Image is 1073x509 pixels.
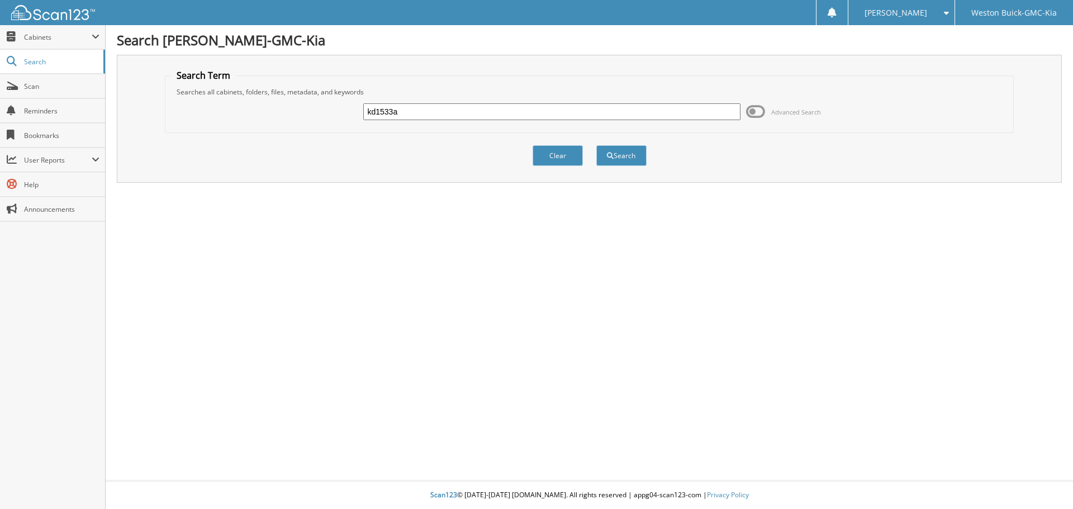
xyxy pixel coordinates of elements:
button: Search [596,145,647,166]
iframe: Chat Widget [1017,455,1073,509]
legend: Search Term [171,69,236,82]
div: © [DATE]-[DATE] [DOMAIN_NAME]. All rights reserved | appg04-scan123-com | [106,482,1073,509]
span: Advanced Search [771,108,821,116]
button: Clear [533,145,583,166]
span: User Reports [24,155,92,165]
span: Cabinets [24,32,92,42]
span: Scan123 [430,490,457,500]
div: Searches all cabinets, folders, files, metadata, and keywords [171,87,1008,97]
span: Announcements [24,204,99,214]
span: Weston Buick-GMC-Kia [971,9,1057,16]
span: Reminders [24,106,99,116]
h1: Search [PERSON_NAME]-GMC-Kia [117,31,1062,49]
img: scan123-logo-white.svg [11,5,95,20]
span: Help [24,180,99,189]
a: Privacy Policy [707,490,749,500]
span: Search [24,57,98,66]
span: Scan [24,82,99,91]
span: Bookmarks [24,131,99,140]
span: [PERSON_NAME] [865,9,927,16]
